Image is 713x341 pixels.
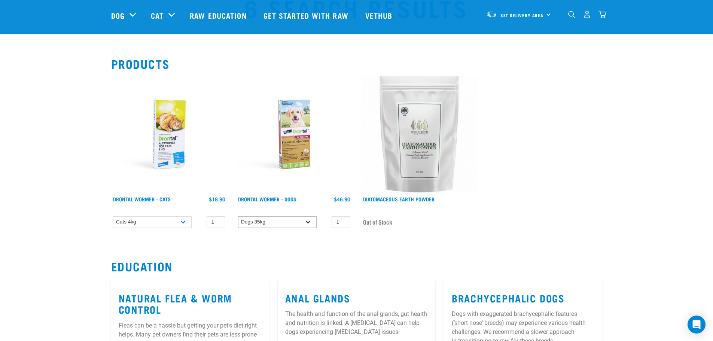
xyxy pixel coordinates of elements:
[363,198,435,200] a: Diatomaceous Earth Powder
[236,76,352,192] img: RE Product Shoot 2023 Nov8661
[256,0,358,30] a: Get started with Raw
[113,198,171,200] a: Drontal Wormer - Cats
[334,196,350,202] div: $46.90
[598,10,606,18] img: home-icon@2x.png
[182,0,256,30] a: Raw Education
[238,198,296,200] a: Drontal Wormer - Dogs
[111,57,602,70] h2: Products
[568,11,575,18] img: home-icon-1@2x.png
[583,10,591,18] img: user.png
[207,216,225,228] input: 1
[119,295,232,312] a: Natural Flea & Worm Control
[363,216,392,228] span: Out of Stock
[688,316,706,334] div: Open Intercom Messenger
[151,10,164,21] a: Cat
[209,196,225,202] div: $18.90
[285,310,428,337] p: The health and function of the anal glands, gut health and nutrition is linked. A [MEDICAL_DATA] ...
[285,295,350,301] a: Anal Glands
[500,14,544,16] span: Set Delivery Area
[111,76,227,192] img: RE Product Shoot 2023 Nov8662
[358,0,402,30] a: Vethub
[332,216,350,228] input: 1
[361,76,477,192] img: Diatomaceous earth
[111,10,125,21] a: Dog
[487,11,497,18] img: van-moving.png
[111,259,602,273] h2: Education
[452,295,564,301] a: Brachycephalic Dogs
